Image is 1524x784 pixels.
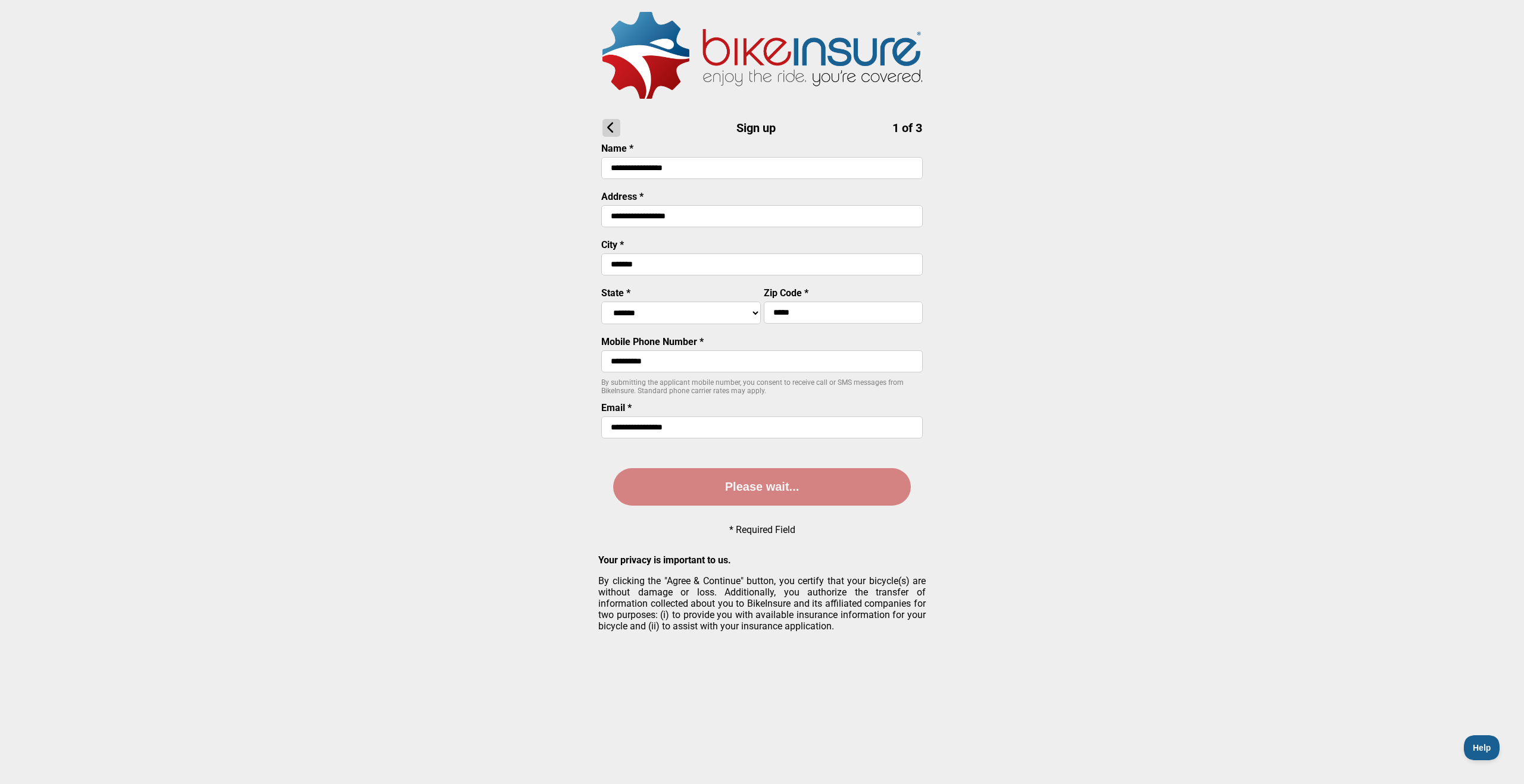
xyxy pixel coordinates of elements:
iframe: Toggle Customer Support [1464,735,1500,760]
p: By clicking the "Agree & Continue" button, you certify that your bicycle(s) are without damage or... [598,575,926,632]
strong: Your privacy is important to us. [598,554,731,566]
label: Name * [601,143,633,154]
label: Address * [601,191,644,202]
label: Zip Code * [764,287,808,299]
h1: Sign up [602,119,922,137]
label: City * [601,239,624,250]
span: 1 of 3 [892,121,922,135]
label: Mobile Phone Number * [601,336,704,347]
p: * Required Field [729,524,795,535]
p: By submitting the applicant mobile number, you consent to receive call or SMS messages from BikeI... [601,378,923,395]
label: Email * [601,402,632,413]
label: State * [601,287,630,299]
